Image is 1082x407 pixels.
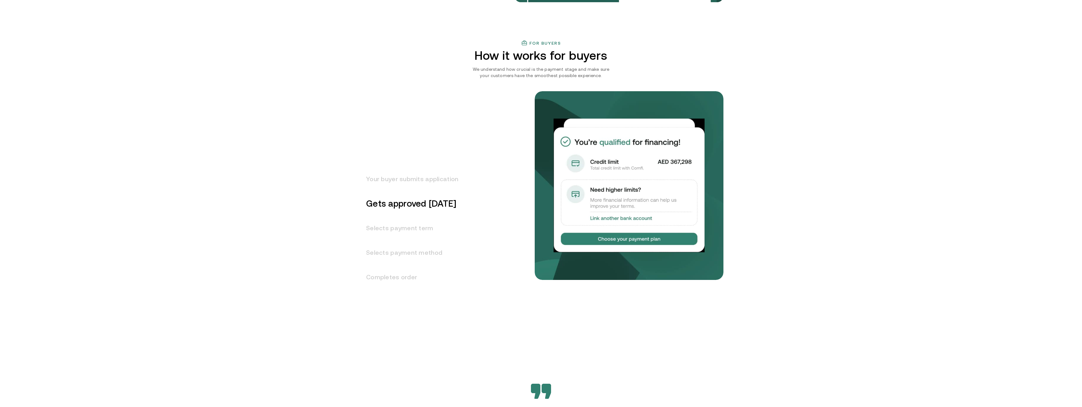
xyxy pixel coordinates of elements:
h3: Your buyer submits application [359,167,458,191]
img: finance [521,40,527,46]
h3: Completes order [359,265,458,289]
h3: Selects payment method [359,240,458,265]
h3: Gets approved [DATE] [359,191,458,216]
h3: Selects payment term [359,216,458,240]
img: Bevarabia [531,384,551,399]
p: We understand how crucial is the payment stage and make sure your customers have the smoothest po... [470,66,612,79]
img: Gets approved in 1 day [554,119,705,252]
h3: For buyers [529,41,561,46]
h2: How it works for buyers [449,49,633,62]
